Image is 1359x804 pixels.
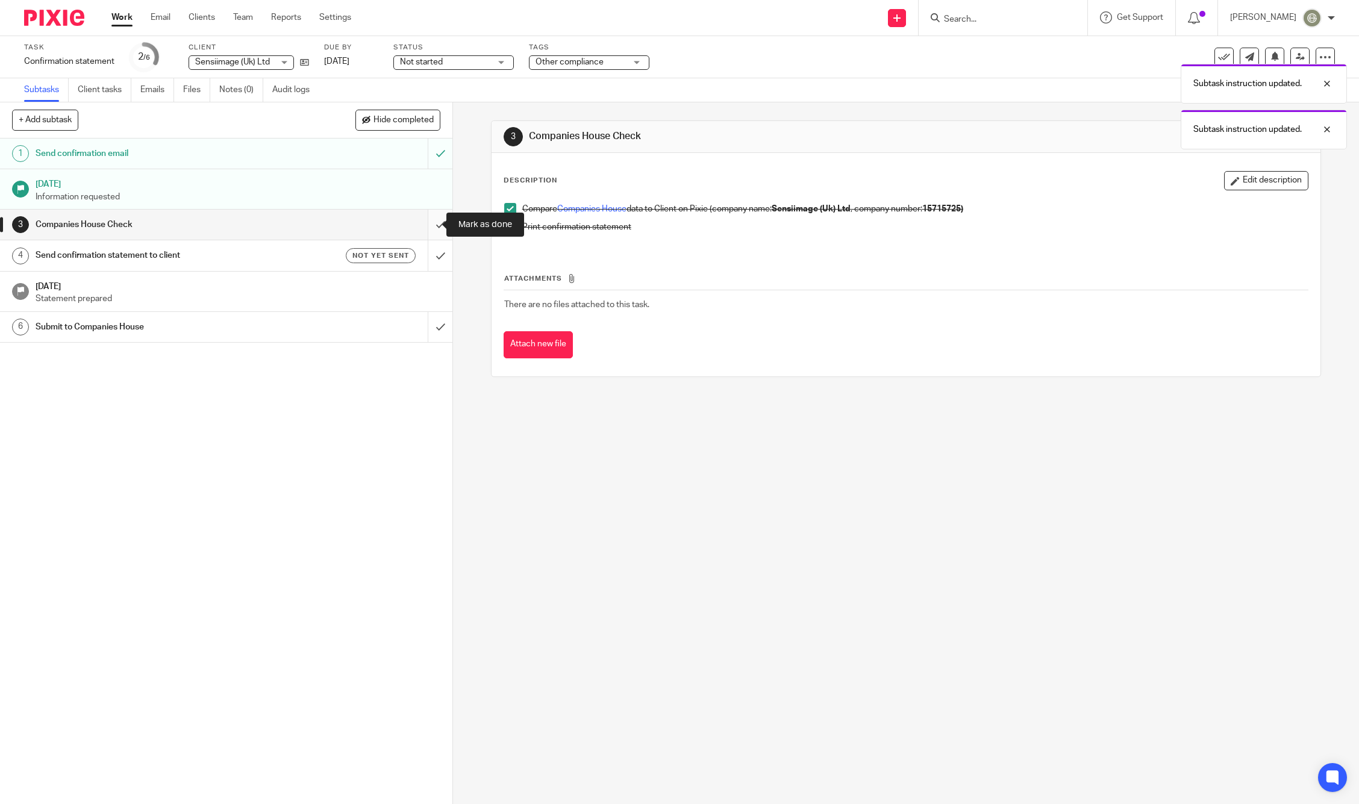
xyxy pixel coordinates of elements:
[324,43,378,52] label: Due by
[504,127,523,146] div: 3
[12,216,29,233] div: 3
[1193,78,1302,90] p: Subtask instruction updated.
[36,216,289,234] h1: Companies House Check
[189,11,215,23] a: Clients
[138,50,150,64] div: 2
[12,248,29,264] div: 4
[1224,171,1308,190] button: Edit description
[1302,8,1322,28] img: Instagram.png
[271,11,301,23] a: Reports
[355,110,440,130] button: Hide completed
[183,78,210,102] a: Files
[922,205,963,213] strong: 15715725)
[233,11,253,23] a: Team
[36,318,289,336] h1: Submit to Companies House
[522,203,1308,215] p: Compare data to Client on Pixie (company name: , company number:
[12,110,78,130] button: + Add subtask
[24,55,114,67] div: Confirmation statement
[1193,123,1302,136] p: Subtask instruction updated.
[143,54,150,61] small: /6
[12,319,29,335] div: 6
[140,78,174,102] a: Emails
[504,275,562,282] span: Attachments
[393,43,514,52] label: Status
[36,293,440,305] p: Statement prepared
[78,78,131,102] a: Client tasks
[373,116,434,125] span: Hide completed
[529,43,649,52] label: Tags
[504,331,573,358] button: Attach new file
[219,78,263,102] a: Notes (0)
[36,246,289,264] h1: Send confirmation statement to client
[36,175,440,190] h1: [DATE]
[772,205,851,213] strong: Sensiimage (Uk) Ltd
[319,11,351,23] a: Settings
[352,251,409,261] span: Not yet sent
[400,58,443,66] span: Not started
[36,278,440,293] h1: [DATE]
[24,43,114,52] label: Task
[195,58,270,66] span: Sensiimage (Uk) Ltd
[151,11,170,23] a: Email
[324,57,349,66] span: [DATE]
[529,130,931,143] h1: Companies House Check
[272,78,319,102] a: Audit logs
[24,10,84,26] img: Pixie
[12,145,29,162] div: 1
[24,78,69,102] a: Subtasks
[504,301,649,309] span: There are no files attached to this task.
[557,205,626,213] a: Companies House
[189,43,309,52] label: Client
[504,176,557,185] p: Description
[36,145,289,163] h1: Send confirmation email
[111,11,133,23] a: Work
[522,221,1308,233] p: Print confirmation statement
[36,191,440,203] p: Information requested
[536,58,604,66] span: Other compliance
